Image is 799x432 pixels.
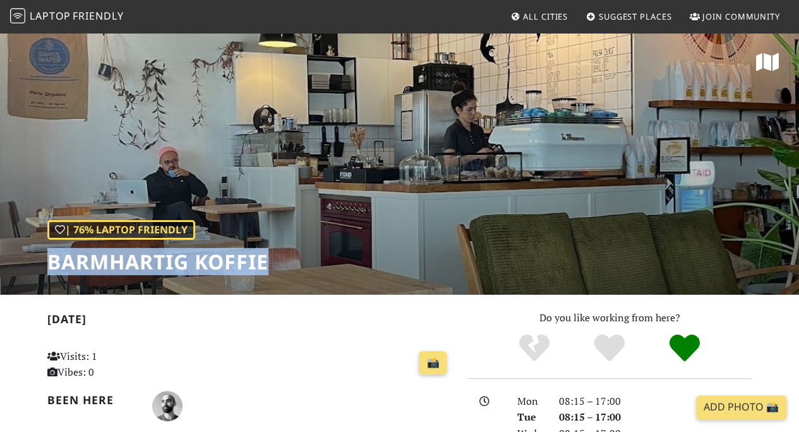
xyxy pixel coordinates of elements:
a: 📸 [419,351,447,375]
span: Laptop [30,9,71,23]
div: Definitely! [647,333,722,364]
a: Join Community [685,5,785,28]
div: Tue [510,409,551,426]
div: Yes [572,333,647,364]
h1: Barmhartig Koffie [47,250,268,274]
h2: Been here [47,393,137,407]
p: Visits: 1 Vibes: 0 [47,349,172,381]
img: 2827-akshay.jpg [152,391,183,421]
span: Suggest Places [599,11,672,22]
a: All Cities [505,5,573,28]
p: Do you like working from here? [467,310,752,326]
span: Friendly [73,9,123,23]
div: 08:15 – 17:00 [551,393,760,410]
div: No [497,333,572,364]
a: Add Photo 📸 [696,395,786,419]
a: Suggest Places [581,5,677,28]
div: | 76% Laptop Friendly [47,220,195,240]
div: Mon [510,393,551,410]
img: LaptopFriendly [10,8,25,23]
span: All Cities [523,11,568,22]
div: 08:15 – 17:00 [551,409,760,426]
a: LaptopFriendly LaptopFriendly [10,6,124,28]
span: Join Community [702,11,780,22]
span: Akshay Dharap [152,398,183,412]
h2: [DATE] [47,312,452,331]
